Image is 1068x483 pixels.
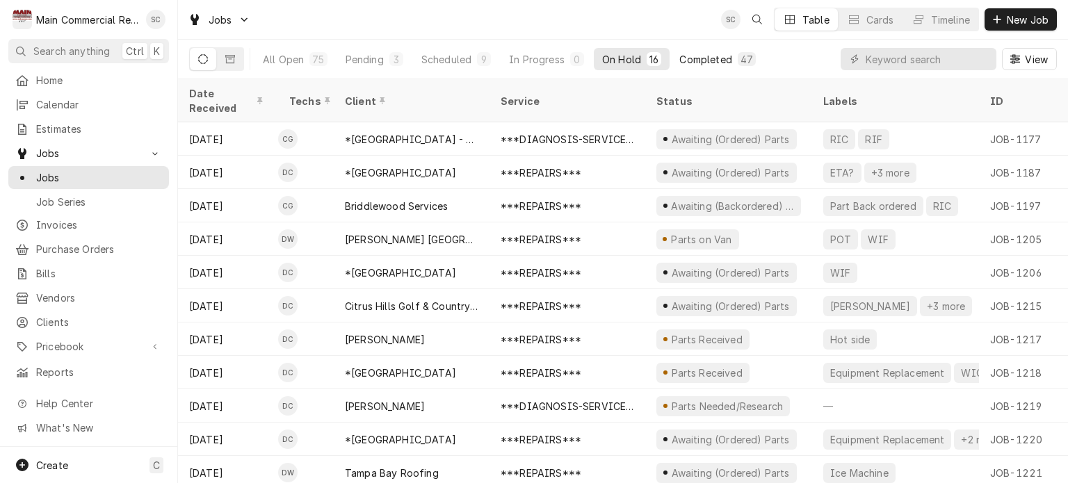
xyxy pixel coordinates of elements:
div: [DATE] [178,156,278,189]
span: Jobs [209,13,232,27]
div: Timeline [931,13,970,27]
button: View [1002,48,1057,70]
div: Parts Received [670,332,744,347]
span: C [153,458,160,473]
div: Dylan Crawford's Avatar [278,429,298,449]
div: *[GEOGRAPHIC_DATA] [345,165,456,180]
div: DW [278,229,298,249]
a: Purchase Orders [8,238,169,261]
div: WIC [960,366,984,380]
div: RIC [829,132,850,147]
span: Pricebook [36,339,141,354]
div: SC [146,10,165,29]
div: ETA? [829,165,856,180]
div: Hot side [829,332,871,347]
span: Jobs [36,170,162,185]
div: WIF [866,232,889,247]
div: *[GEOGRAPHIC_DATA] [345,432,456,447]
a: Home [8,69,169,92]
div: Dylan Crawford's Avatar [278,363,298,382]
span: View [1022,52,1051,67]
div: Dylan Crawford's Avatar [278,263,298,282]
div: Caleb Gorton's Avatar [278,129,298,149]
span: Estimates [36,122,162,136]
div: [DATE] [178,289,278,322]
div: [DATE] [178,322,278,356]
div: Equipment Replacement [829,432,946,447]
a: Clients [8,311,169,334]
div: Awaiting (Ordered) Parts [670,165,791,180]
a: Go to Help Center [8,392,169,415]
span: Bills [36,266,162,281]
div: Equipment Replacement [829,366,946,380]
span: Calendar [36,97,162,112]
span: Jobs [36,146,141,161]
div: Dylan Crawford's Avatar [278,329,298,349]
a: Jobs [8,166,169,189]
div: Sharon Campbell's Avatar [146,10,165,29]
div: DC [278,429,298,449]
div: Client [345,94,476,108]
div: Parts on Van [670,232,734,247]
div: RIF [864,132,883,147]
a: Go to Jobs [8,142,169,165]
div: Date Received [189,86,264,115]
a: Calendar [8,93,169,116]
a: Go to Pricebook [8,335,169,358]
a: Estimates [8,117,169,140]
div: *[GEOGRAPHIC_DATA] [345,366,456,380]
div: DC [278,329,298,349]
div: 16 [649,52,658,67]
div: Awaiting (Ordered) Parts [670,265,791,280]
div: Completed [679,52,731,67]
div: DW [278,463,298,482]
span: Ctrl [126,44,144,58]
div: Techs [289,94,332,108]
div: [PERSON_NAME] [345,332,425,347]
span: Clients [36,315,162,329]
div: *[GEOGRAPHIC_DATA] [345,265,456,280]
div: *[GEOGRAPHIC_DATA] - Culinary [345,132,478,147]
div: Cards [866,13,894,27]
a: Bills [8,262,169,285]
span: K [154,44,160,58]
div: DC [278,263,298,282]
a: Reports [8,361,169,384]
a: Job Series [8,190,169,213]
div: CG [278,129,298,149]
div: [DATE] [178,189,278,222]
div: — [812,389,979,423]
span: Purchase Orders [36,242,162,256]
div: 9 [480,52,488,67]
div: On Hold [602,52,641,67]
div: POT [829,232,852,247]
a: Go to Jobs [182,8,256,31]
span: Create [36,459,68,471]
span: Job Series [36,195,162,209]
div: Briddlewood Services [345,199,448,213]
div: WIF [829,265,852,280]
div: Pending [346,52,384,67]
div: Tampa Bay Roofing [345,466,439,480]
button: Search anythingCtrlK [8,39,169,63]
a: Invoices [8,213,169,236]
div: Citrus Hills Golf & Country Club [345,299,478,313]
div: Awaiting (Ordered) Parts [670,132,791,147]
div: Dylan Crawford's Avatar [278,296,298,316]
a: Go to What's New [8,416,169,439]
div: Parts Needed/Research [670,399,784,414]
div: +3 more [925,299,966,313]
div: Main Commercial Refrigeration Service [36,13,138,27]
div: DC [278,163,298,182]
div: Awaiting (Ordered) Parts [670,299,791,313]
span: Help Center [36,396,161,411]
div: +3 more [870,165,911,180]
div: In Progress [509,52,565,67]
span: Search anything [33,44,110,58]
div: DC [278,396,298,416]
div: Service [501,94,631,108]
span: Invoices [36,218,162,232]
div: Part Back ordered [829,199,918,213]
div: 47 [741,52,753,67]
div: 3 [392,52,400,67]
